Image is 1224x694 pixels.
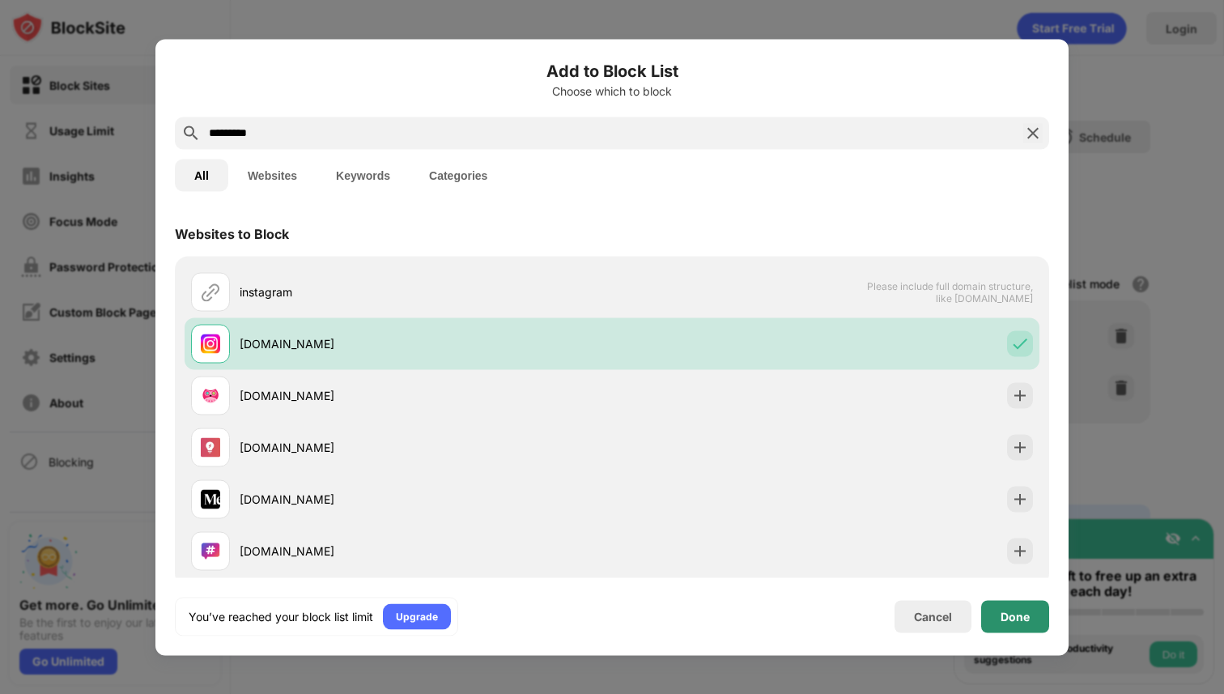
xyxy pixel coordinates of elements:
[201,282,220,301] img: url.svg
[201,541,220,560] img: favicons
[317,159,410,191] button: Keywords
[866,279,1033,304] span: Please include full domain structure, like [DOMAIN_NAME]
[228,159,317,191] button: Websites
[240,543,612,560] div: [DOMAIN_NAME]
[175,58,1049,83] h6: Add to Block List
[410,159,507,191] button: Categories
[240,335,612,352] div: [DOMAIN_NAME]
[175,84,1049,97] div: Choose which to block
[189,608,373,624] div: You’ve reached your block list limit
[1023,123,1043,143] img: search-close
[201,334,220,353] img: favicons
[914,610,952,624] div: Cancel
[240,387,612,404] div: [DOMAIN_NAME]
[181,123,201,143] img: search.svg
[175,225,289,241] div: Websites to Block
[1001,610,1030,623] div: Done
[240,283,612,300] div: instagram
[396,608,438,624] div: Upgrade
[175,159,228,191] button: All
[240,439,612,456] div: [DOMAIN_NAME]
[201,489,220,509] img: favicons
[201,385,220,405] img: favicons
[240,491,612,508] div: [DOMAIN_NAME]
[201,437,220,457] img: favicons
